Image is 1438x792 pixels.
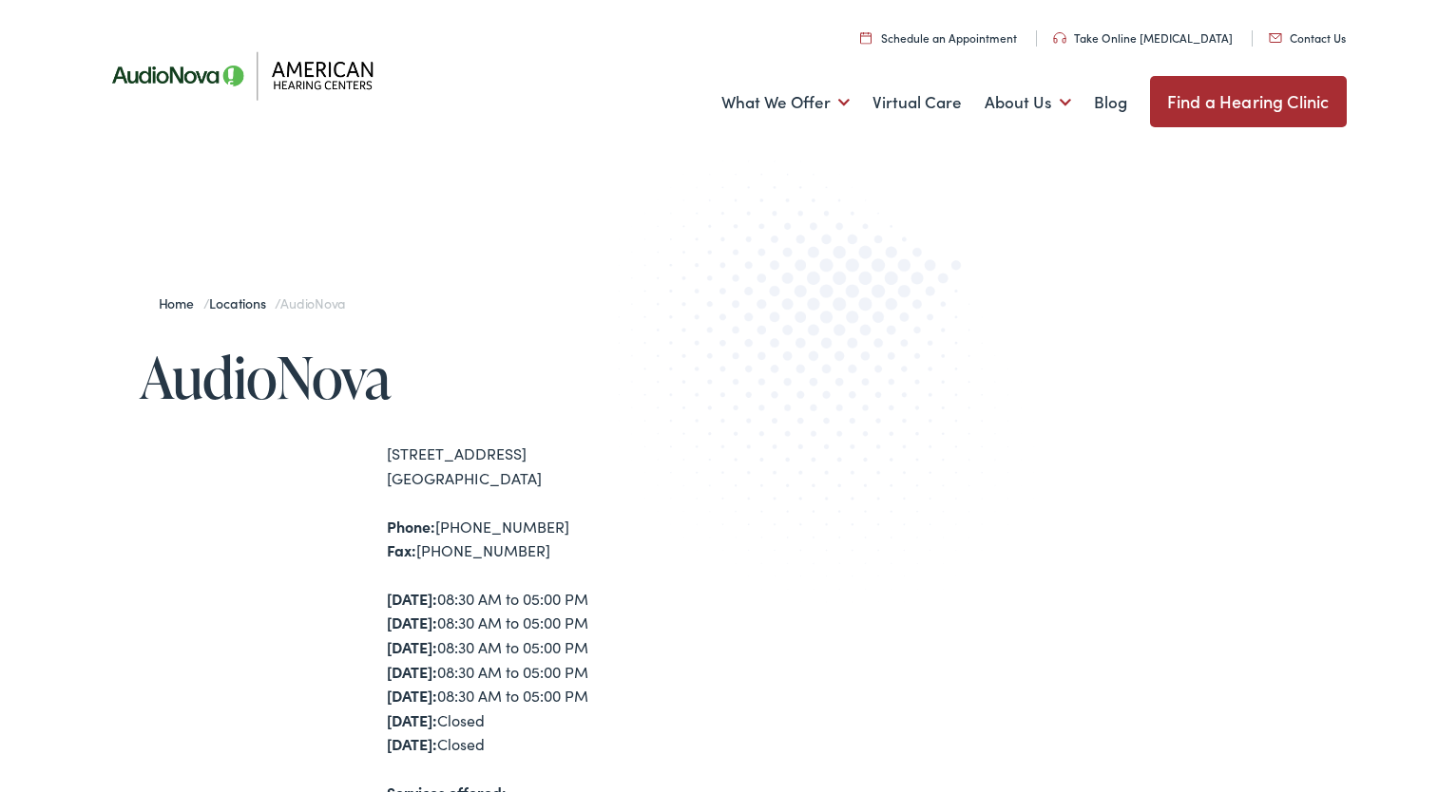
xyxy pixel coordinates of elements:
[1269,33,1282,43] img: utility icon
[387,516,435,537] strong: Phone:
[1269,29,1346,46] a: Contact Us
[387,685,437,706] strong: [DATE]:
[721,67,850,138] a: What We Offer
[985,67,1071,138] a: About Us
[860,29,1017,46] a: Schedule an Appointment
[1053,32,1066,44] img: utility icon
[1094,67,1127,138] a: Blog
[140,346,719,408] h1: AudioNova
[159,293,346,312] span: / /
[860,31,872,44] img: utility icon
[872,67,962,138] a: Virtual Care
[280,293,345,312] span: AudioNova
[387,588,437,609] strong: [DATE]:
[387,661,437,682] strong: [DATE]:
[387,709,437,730] strong: [DATE]:
[387,515,719,563] div: [PHONE_NUMBER] [PHONE_NUMBER]
[387,539,416,560] strong: Fax:
[209,293,275,312] a: Locations
[387,587,719,757] div: 08:30 AM to 05:00 PM 08:30 AM to 05:00 PM 08:30 AM to 05:00 PM 08:30 AM to 05:00 PM 08:30 AM to 0...
[387,612,437,632] strong: [DATE]:
[387,733,437,754] strong: [DATE]:
[387,636,437,657] strong: [DATE]:
[159,293,203,312] a: Home
[1150,76,1347,127] a: Find a Hearing Clinic
[387,442,719,490] div: [STREET_ADDRESS] [GEOGRAPHIC_DATA]
[1053,29,1233,46] a: Take Online [MEDICAL_DATA]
